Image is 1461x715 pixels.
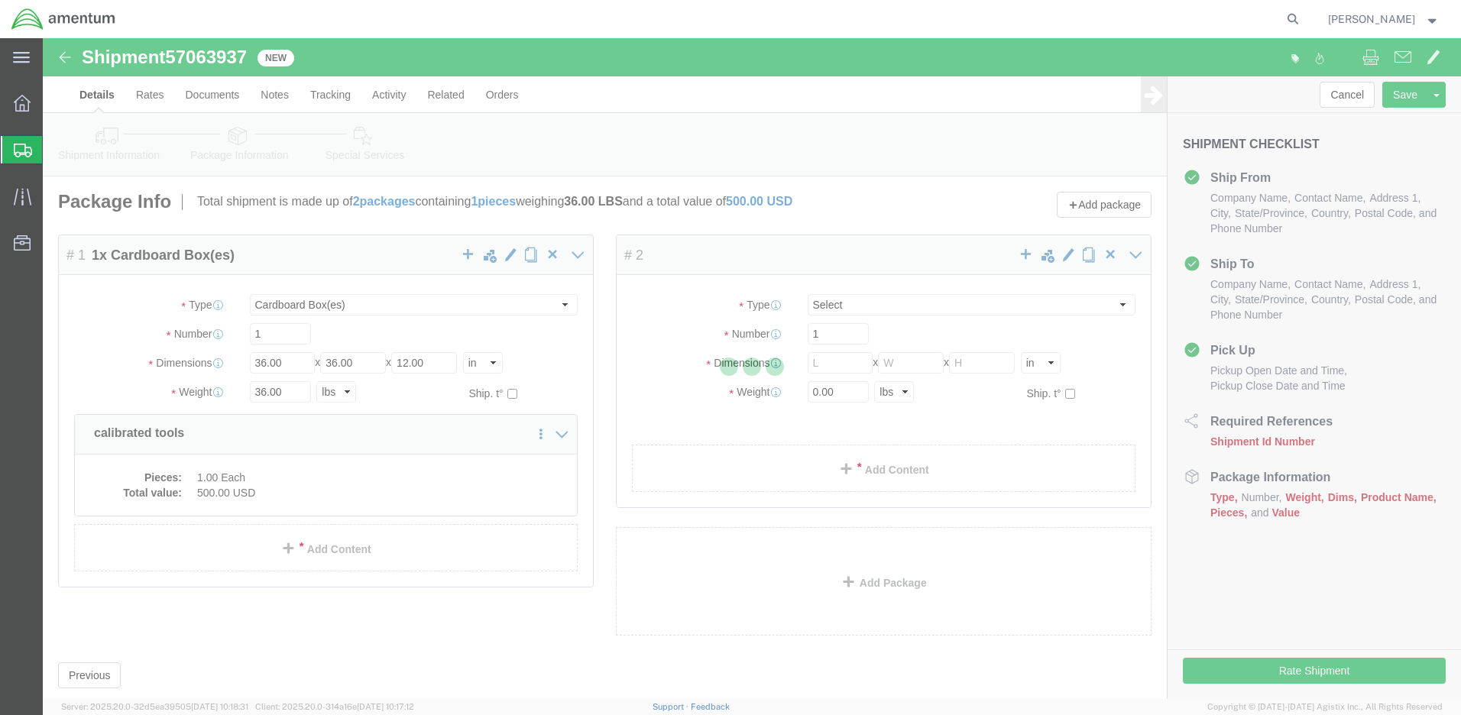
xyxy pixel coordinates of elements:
[1328,11,1415,27] span: Kyle Recor
[357,702,414,711] span: [DATE] 10:17:12
[255,702,414,711] span: Client: 2025.20.0-314a16e
[61,702,248,711] span: Server: 2025.20.0-32d5ea39505
[691,702,730,711] a: Feedback
[1327,10,1440,28] button: [PERSON_NAME]
[1207,700,1443,713] span: Copyright © [DATE]-[DATE] Agistix Inc., All Rights Reserved
[653,702,691,711] a: Support
[191,702,248,711] span: [DATE] 10:18:31
[11,8,116,31] img: logo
